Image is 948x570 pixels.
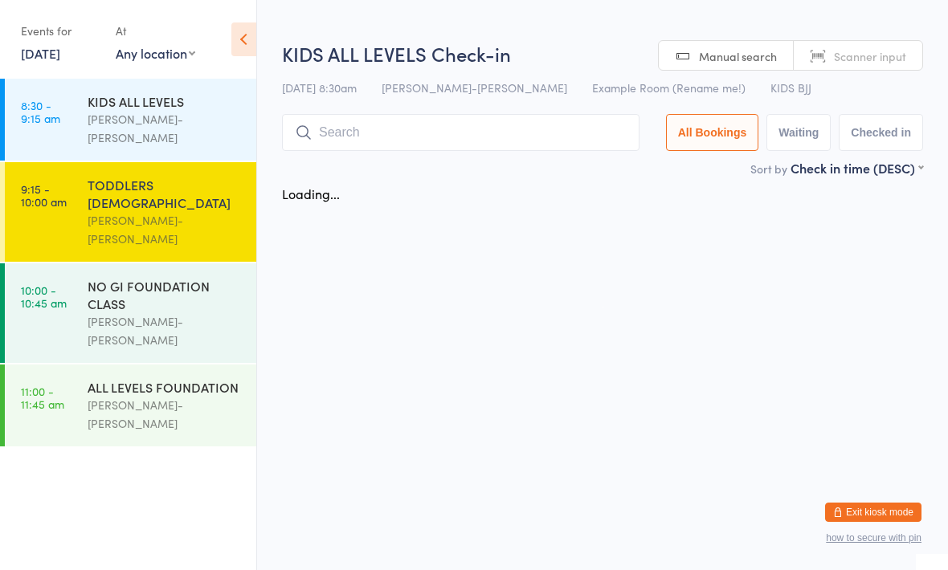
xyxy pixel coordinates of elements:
span: Scanner input [834,48,906,64]
div: Check in time (DESC) [791,159,923,177]
div: [PERSON_NAME]-[PERSON_NAME] [88,396,243,433]
button: Checked in [839,114,923,151]
time: 10:00 - 10:45 am [21,283,67,309]
span: Example Room (Rename me!) [592,79,746,96]
button: Waiting [766,114,831,151]
div: Loading... [282,185,340,202]
time: 11:00 - 11:45 am [21,385,64,410]
div: Any location [116,44,195,62]
button: how to secure with pin [826,532,921,544]
button: Exit kiosk mode [825,503,921,522]
div: NO GI FOUNDATION CLASS [88,277,243,312]
span: Manual search [699,48,777,64]
a: 10:00 -10:45 amNO GI FOUNDATION CLASS[PERSON_NAME]-[PERSON_NAME] [5,263,256,363]
div: TODDLERS [DEMOGRAPHIC_DATA] [88,176,243,211]
span: [DATE] 8:30am [282,79,357,96]
div: KIDS ALL LEVELS [88,92,243,110]
a: 9:15 -10:00 amTODDLERS [DEMOGRAPHIC_DATA][PERSON_NAME]-[PERSON_NAME] [5,162,256,262]
span: KIDS BJJ [770,79,811,96]
div: [PERSON_NAME]-[PERSON_NAME] [88,312,243,349]
time: 8:30 - 9:15 am [21,99,60,124]
a: [DATE] [21,44,60,62]
div: [PERSON_NAME]-[PERSON_NAME] [88,110,243,147]
a: 11:00 -11:45 amALL LEVELS FOUNDATION[PERSON_NAME]-[PERSON_NAME] [5,364,256,446]
div: At [116,18,195,44]
div: Events for [21,18,100,44]
h2: KIDS ALL LEVELS Check-in [282,40,923,67]
a: 8:30 -9:15 amKIDS ALL LEVELS[PERSON_NAME]-[PERSON_NAME] [5,79,256,161]
div: ALL LEVELS FOUNDATION [88,378,243,396]
input: Search [282,114,639,151]
time: 9:15 - 10:00 am [21,182,67,208]
span: [PERSON_NAME]-[PERSON_NAME] [382,79,567,96]
button: All Bookings [666,114,759,151]
label: Sort by [750,161,787,177]
div: [PERSON_NAME]-[PERSON_NAME] [88,211,243,248]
